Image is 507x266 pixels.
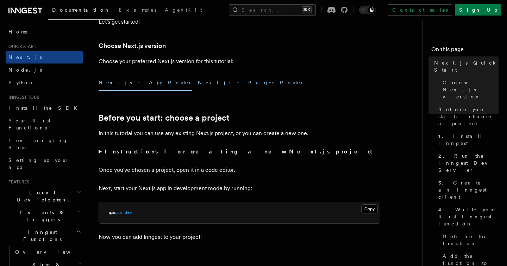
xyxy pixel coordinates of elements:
[6,64,83,76] a: Node.js
[198,75,304,91] button: Next.js - Pages Router
[436,103,499,130] a: Before you start: choose a project
[438,179,499,200] span: 3. Create an Inngest client
[6,186,83,206] button: Local Development
[114,2,161,19] a: Examples
[161,2,206,19] a: AgentKit
[361,204,378,213] button: Copy
[8,105,81,111] span: Install the SDK
[440,76,499,103] a: Choose Next.js version
[8,118,50,131] span: Your first Functions
[388,4,452,16] a: Contact sales
[52,7,110,13] span: Documentation
[6,102,83,114] a: Install the SDK
[99,75,192,91] button: Next.js - App Router
[436,203,499,230] a: 4. Write your first Inngest function
[48,2,114,20] a: Documentation
[438,206,499,227] span: 4. Write your first Inngest function
[6,179,29,185] span: Features
[8,157,69,170] span: Setting up your app
[8,54,42,60] span: Next.js
[6,189,77,203] span: Local Development
[119,7,156,13] span: Examples
[431,45,499,56] h4: On this page
[99,165,380,175] p: Once you've chosen a project, open it in a code editor.
[105,148,375,155] strong: Instructions for creating a new Next.js project
[455,4,501,16] a: Sign Up
[431,56,499,76] a: Next.js Quick Start
[99,147,380,157] summary: Instructions for creating a new Next.js project
[6,226,83,246] button: Inngest Functions
[443,233,499,247] span: Define the function
[436,150,499,176] a: 2. Run the Inngest Dev Server
[99,128,380,138] p: In this tutorial you can use any existing Next.js project, or you can create a new one.
[6,95,39,100] span: Inngest tour
[8,67,42,73] span: Node.js
[107,210,115,215] span: npm
[115,210,122,215] span: run
[6,154,83,174] a: Setting up your app
[6,209,77,223] span: Events & Triggers
[125,210,132,215] span: dev
[436,130,499,150] a: 1. Install Inngest
[6,134,83,154] a: Leveraging Steps
[438,106,499,127] span: Before you start: choose a project
[436,176,499,203] a: 3. Create an Inngest client
[434,59,499,73] span: Next.js Quick Start
[165,7,202,13] span: AgentKit
[99,17,380,27] p: Let's get started!
[302,6,312,13] kbd: ⌘K
[15,249,88,255] span: Overview
[6,114,83,134] a: Your first Functions
[443,79,499,100] span: Choose Next.js version
[6,44,36,49] span: Quick start
[99,232,380,242] p: Now you can add Inngest to your project!
[438,133,499,147] span: 1. Install Inngest
[8,80,34,85] span: Python
[99,113,230,123] a: Before you start: choose a project
[8,138,68,150] span: Leveraging Steps
[12,246,83,258] a: Overview
[6,51,83,64] a: Next.js
[359,6,376,14] button: Toggle dark mode
[99,41,166,51] a: Choose Next.js version
[6,76,83,89] a: Python
[99,56,380,66] p: Choose your preferred Next.js version for this tutorial:
[440,230,499,250] a: Define the function
[6,229,76,243] span: Inngest Functions
[229,4,316,16] button: Search...⌘K
[8,28,28,35] span: Home
[6,206,83,226] button: Events & Triggers
[99,183,380,193] p: Next, start your Next.js app in development mode by running:
[6,25,83,38] a: Home
[438,152,499,174] span: 2. Run the Inngest Dev Server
